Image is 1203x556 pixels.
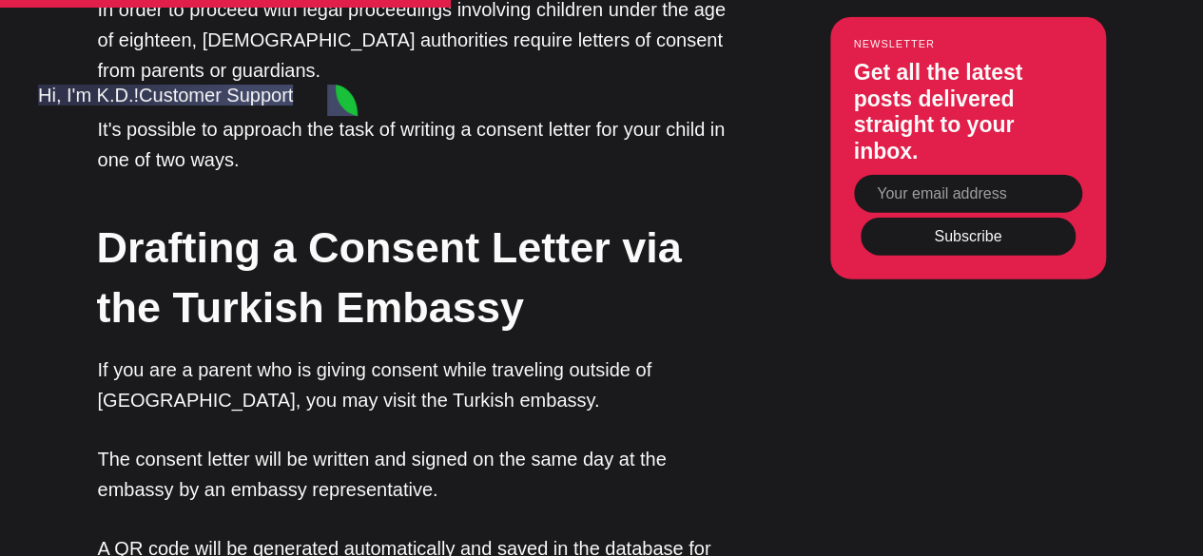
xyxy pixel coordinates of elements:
[98,444,735,505] p: The consent letter will be written and signed on the same day at the embassy by an embassy repres...
[854,38,1082,49] small: Newsletter
[861,217,1076,255] button: Subscribe
[38,85,139,105] jdiv: Hi, I'm K.D.!
[98,355,735,415] p: If you are a parent who is giving consent while traveling outside of [GEOGRAPHIC_DATA], you may v...
[854,60,1082,164] h3: Get all the latest posts delivered straight to your inbox.
[98,114,735,175] p: It's possible to approach the task of writing a consent letter for your child in one of two ways.
[97,218,734,337] h2: Drafting a Consent Letter via the Turkish Embassy
[139,85,293,105] jdiv: Customer Support
[854,175,1082,213] input: Your email address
